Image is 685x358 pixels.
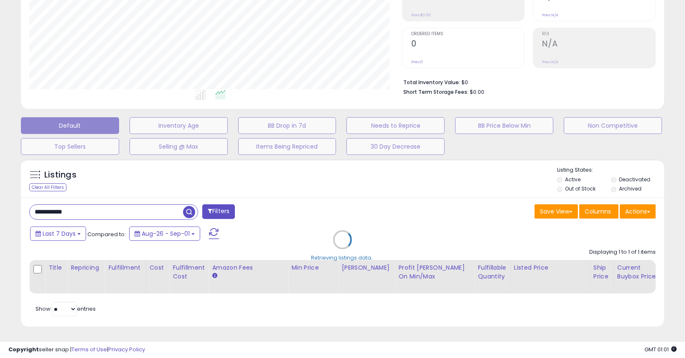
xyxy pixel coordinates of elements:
h2: N/A [542,39,655,50]
small: Prev: N/A [542,13,558,18]
span: 2025-09-9 01:01 GMT [644,345,677,353]
span: ROI [542,32,655,36]
button: Top Sellers [21,138,119,155]
div: Retrieving listings data.. [311,254,374,262]
div: seller snap | | [8,346,145,354]
a: Privacy Policy [108,345,145,353]
b: Short Term Storage Fees: [403,88,469,95]
button: Non Competitive [564,117,662,134]
button: BB Price Below Min [455,117,553,134]
button: Needs to Reprice [346,117,445,134]
small: Prev: 0 [411,59,423,64]
small: Prev: $0.00 [411,13,431,18]
button: Items Being Repriced [238,138,336,155]
span: Ordered Items [411,32,525,36]
strong: Copyright [8,345,39,353]
span: $0.00 [470,88,484,96]
button: 30 Day Decrease [346,138,445,155]
li: $0 [403,77,649,87]
a: Terms of Use [71,345,107,353]
h2: 0 [411,39,525,50]
button: Default [21,117,119,134]
button: Inventory Age [130,117,228,134]
small: Prev: N/A [542,59,558,64]
button: Selling @ Max [130,138,228,155]
b: Total Inventory Value: [403,79,460,86]
button: BB Drop in 7d [238,117,336,134]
